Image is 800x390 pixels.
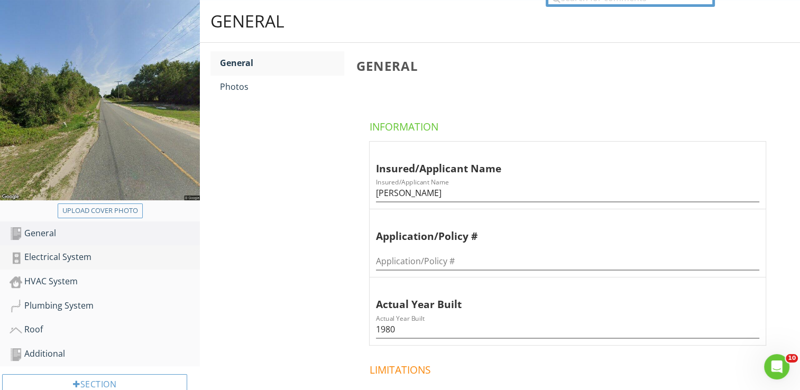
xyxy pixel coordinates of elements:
input: Application/Policy # [376,253,759,270]
div: General [220,57,344,69]
h4: Limitations [370,359,770,377]
div: Photos [220,80,344,93]
div: Roof [10,323,200,337]
h3: General [356,59,783,73]
div: Insured/Applicant Name [376,146,740,177]
iframe: Intercom live chat [764,354,789,379]
div: General [10,227,200,240]
div: HVAC System [10,275,200,289]
input: Insured/Applicant Name [376,184,759,202]
div: Plumbing System [10,299,200,313]
div: Actual Year Built [376,282,740,312]
div: General [210,11,284,32]
span: 10 [786,354,798,363]
div: Application/Policy # [376,213,740,244]
div: Electrical System [10,250,200,264]
div: Additional [10,347,200,361]
input: Actual Year Built [376,321,759,338]
h4: Information [370,116,770,134]
div: Upload cover photo [62,206,138,216]
button: Upload cover photo [58,203,143,218]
